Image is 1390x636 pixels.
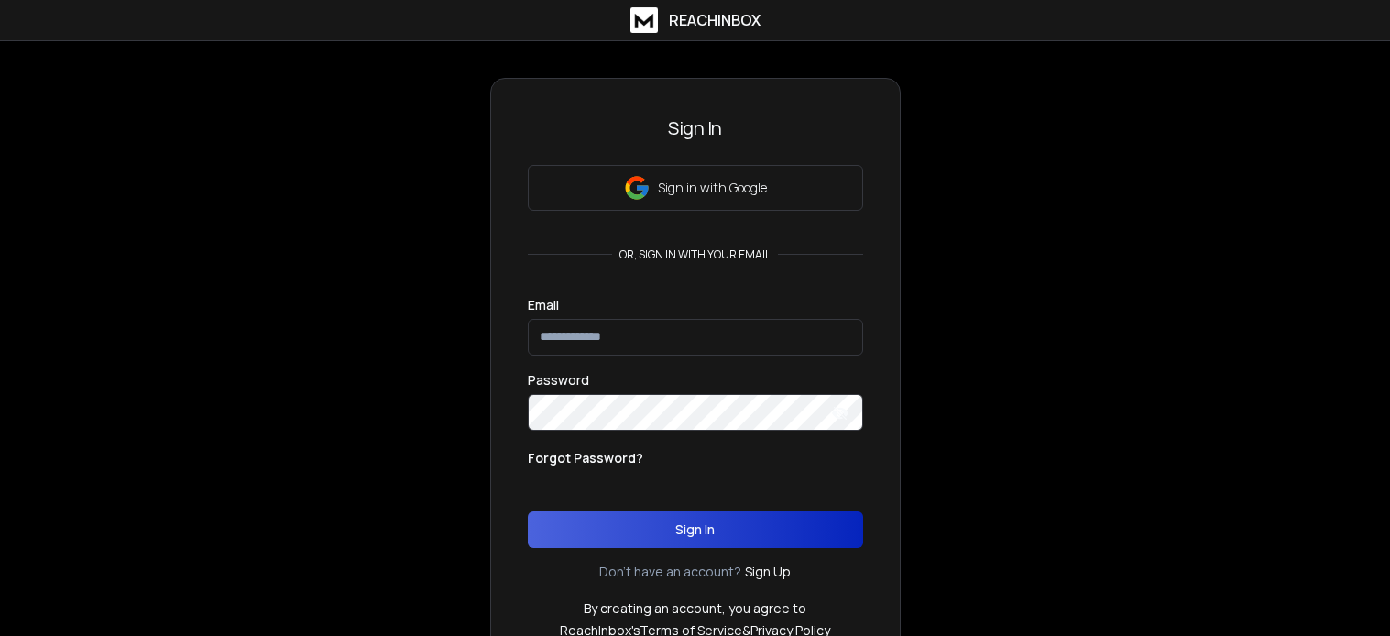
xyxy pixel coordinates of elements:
a: ReachInbox [630,7,761,33]
h1: ReachInbox [669,9,761,31]
p: Don't have an account? [599,563,741,581]
button: Sign in with Google [528,165,863,211]
button: Sign In [528,511,863,548]
p: Forgot Password? [528,449,643,467]
p: or, sign in with your email [612,247,778,262]
h3: Sign In [528,115,863,141]
p: Sign in with Google [658,179,767,197]
a: Sign Up [745,563,791,581]
img: logo [630,7,658,33]
p: By creating an account, you agree to [584,599,806,618]
label: Email [528,299,559,312]
label: Password [528,374,589,387]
